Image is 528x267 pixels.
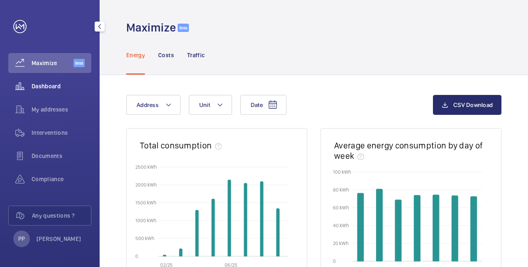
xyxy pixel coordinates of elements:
[228,180,231,256] path: 2025-06-01T00:00:00.000 2,142.88
[32,105,91,114] span: My addresses
[32,59,73,67] span: Maximize
[135,199,156,205] text: 1500 kWh
[333,223,349,228] text: 40 kWh
[187,51,205,59] p: Traffic
[212,199,215,256] path: 2025-05-01T00:00:00.000 1,600.44
[126,20,176,35] h1: Maximize
[126,95,181,115] button: Address
[453,102,493,108] span: CSV Download
[135,164,157,170] text: 2500 kWh
[333,240,349,246] text: 20 kWh
[158,51,174,59] p: Costs
[135,235,154,241] text: 500 kWh
[32,152,91,160] span: Documents
[178,24,189,32] span: Beta
[179,249,182,256] path: 2025-03-01T00:00:00.000 214.22
[137,102,159,108] span: Address
[471,197,477,261] path: Sunday 72.72
[32,82,91,90] span: Dashboard
[32,175,91,183] span: Compliance
[333,205,349,211] text: 60 kWh
[333,187,349,193] text: 80 kWh
[357,193,364,261] path: Monday 76.14
[140,140,212,150] h2: Total consumption
[433,195,439,261] path: Friday 74.36
[18,235,25,243] p: PP
[32,211,91,220] span: Any questions ?
[196,210,198,256] path: 2025-04-01T00:00:00.000 1,290.73
[135,217,156,223] text: 1000 kWh
[37,235,81,243] p: [PERSON_NAME]
[333,258,336,264] text: 0
[333,169,351,175] text: 100 kWh
[73,59,85,67] span: Beta
[135,182,157,187] text: 2000 kWh
[240,95,286,115] button: Date
[395,200,401,261] path: Wednesday 68.83
[251,102,263,108] span: Date
[334,140,483,161] h2: Average energy consumption by day of week
[135,253,138,259] text: 0
[199,102,210,108] span: Unit
[244,183,247,256] path: 2025-07-01T00:00:00.000 2,051.59
[452,196,458,261] path: Saturday 73.47
[126,51,145,59] p: Energy
[32,129,91,137] span: Interventions
[433,95,501,115] button: CSV Download
[163,255,166,256] path: 2025-02-01T00:00:00.000
[260,182,263,256] path: 2025-08-01T00:00:00.000 2,097.72
[276,209,279,256] path: 2025-09-01T00:00:00.000 1,335.31
[414,195,420,261] path: Thursday 73.89
[376,189,382,261] path: Tuesday 80.77
[189,95,232,115] button: Unit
